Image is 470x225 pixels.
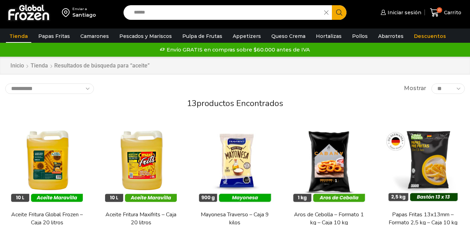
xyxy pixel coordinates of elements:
a: Queso Crema [268,30,309,43]
a: Inicio [10,62,24,70]
h1: Resultados de búsqueda para “aceite” [54,62,150,69]
a: Descuentos [411,30,449,43]
a: Appetizers [229,30,264,43]
div: Santiago [72,11,96,18]
select: Pedido de la tienda [5,83,94,94]
span: 13 [187,98,197,109]
span: 0 [437,7,442,13]
nav: Breadcrumb [10,62,150,70]
a: Pulpa de Frutas [179,30,226,43]
a: Camarones [77,30,112,43]
span: productos encontrados [197,98,283,109]
a: Tienda [30,62,48,70]
span: Iniciar sesión [386,9,421,16]
span: Mostrar [404,85,426,93]
a: Papas Fritas [35,30,73,43]
button: Search button [332,5,346,20]
a: Abarrotes [375,30,407,43]
a: Iniciar sesión [379,6,421,19]
img: address-field-icon.svg [62,7,72,18]
span: Carrito [442,9,461,16]
a: 0 Carrito [428,5,463,21]
a: Hortalizas [312,30,345,43]
a: Pollos [349,30,371,43]
div: Enviar a [72,7,96,11]
a: Tienda [6,30,31,43]
a: Pescados y Mariscos [116,30,175,43]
